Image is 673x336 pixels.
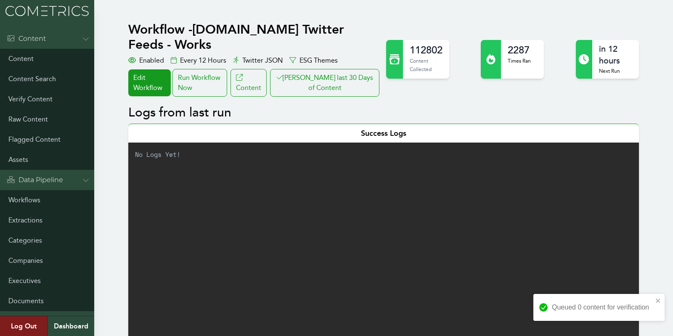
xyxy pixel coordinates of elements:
[7,175,63,185] div: Data Pipeline
[410,57,442,73] p: Content Collected
[128,143,639,166] p: No Logs Yet!
[270,69,379,97] button: [PERSON_NAME] last 30 Days of Content
[231,69,267,97] a: Content
[289,56,338,66] div: ESG Themes
[655,297,661,304] button: close
[172,69,227,97] div: Run Workflow Now
[410,43,442,57] h2: 112802
[128,22,381,52] h1: Workflow - [DOMAIN_NAME] Twitter Feeds - Works
[7,34,46,44] div: Content
[599,43,632,67] h2: in 12 hours
[128,105,639,120] h2: Logs from last run
[128,69,170,96] a: Edit Workflow
[47,316,94,336] a: Dashboard
[171,56,226,66] div: Every 12 Hours
[508,57,531,65] p: Times Ran
[508,43,531,57] h2: 2287
[233,56,283,66] div: Twitter JSON
[599,67,632,75] p: Next Run
[128,56,164,66] div: Enabled
[552,302,653,312] div: Queued 0 content for verification
[128,124,639,143] div: Success Logs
